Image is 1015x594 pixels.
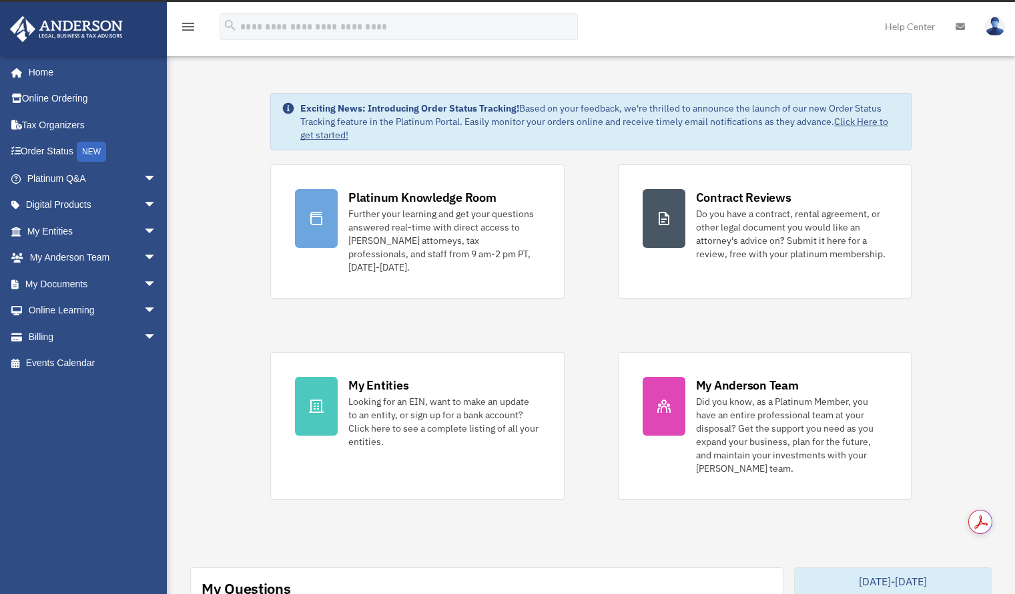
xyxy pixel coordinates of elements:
[270,352,564,500] a: My Entities Looking for an EIN, want to make an update to an entity, or sign up for a bank accoun...
[223,18,238,33] i: search
[9,271,177,297] a: My Documentsarrow_drop_down
[143,192,170,219] span: arrow_drop_down
[9,138,177,166] a: Order StatusNEW
[9,165,177,192] a: Platinum Q&Aarrow_drop_down
[9,297,177,324] a: Online Learningarrow_drop_down
[618,164,912,299] a: Contract Reviews Do you have a contract, rental agreement, or other legal document you would like...
[300,102,900,142] div: Based on your feedback, we're thrilled to announce the launch of our new Order Status Tracking fe...
[696,377,799,394] div: My Anderson Team
[9,350,177,377] a: Events Calendar
[9,323,177,350] a: Billingarrow_drop_down
[9,86,177,112] a: Online Ordering
[143,245,170,272] span: arrow_drop_down
[6,16,127,42] img: Anderson Advisors Platinum Portal
[143,271,170,298] span: arrow_drop_down
[348,377,408,394] div: My Entities
[143,218,170,245] span: arrow_drop_down
[696,395,887,475] div: Did you know, as a Platinum Member, you have an entire professional team at your disposal? Get th...
[180,23,196,35] a: menu
[9,112,177,138] a: Tax Organizers
[985,17,1005,36] img: User Pic
[9,218,177,245] a: My Entitiesarrow_drop_down
[143,323,170,351] span: arrow_drop_down
[180,19,196,35] i: menu
[270,164,564,299] a: Platinum Knowledge Room Further your learning and get your questions answered real-time with dire...
[618,352,912,500] a: My Anderson Team Did you know, as a Platinum Member, you have an entire professional team at your...
[348,207,539,274] div: Further your learning and get your questions answered real-time with direct access to [PERSON_NAM...
[143,297,170,325] span: arrow_drop_down
[348,189,496,206] div: Platinum Knowledge Room
[696,207,887,261] div: Do you have a contract, rental agreement, or other legal document you would like an attorney's ad...
[9,245,177,271] a: My Anderson Teamarrow_drop_down
[300,116,888,141] a: Click Here to get started!
[9,59,170,86] a: Home
[1003,2,1012,10] div: close
[300,102,519,114] strong: Exciting News: Introducing Order Status Tracking!
[77,142,106,162] div: NEW
[9,192,177,218] a: Digital Productsarrow_drop_down
[143,165,170,192] span: arrow_drop_down
[348,395,539,448] div: Looking for an EIN, want to make an update to an entity, or sign up for a bank account? Click her...
[696,189,791,206] div: Contract Reviews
